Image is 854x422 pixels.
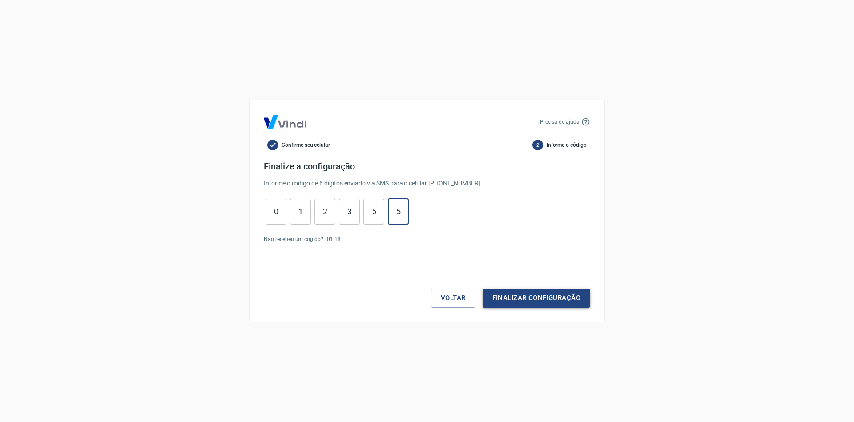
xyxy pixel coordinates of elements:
[540,118,580,126] p: Precisa de ajuda
[547,141,587,149] span: Informe o código
[536,142,539,148] text: 2
[327,235,341,243] p: 01 : 18
[282,141,330,149] span: Confirme seu celular
[264,161,590,172] h4: Finalize a configuração
[431,289,475,307] button: Voltar
[264,179,590,188] p: Informe o código de 6 dígitos enviado via SMS para o celular [PHONE_NUMBER] .
[264,235,323,243] p: Não recebeu um cógido?
[483,289,590,307] button: Finalizar configuração
[264,115,306,129] img: Logo Vind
